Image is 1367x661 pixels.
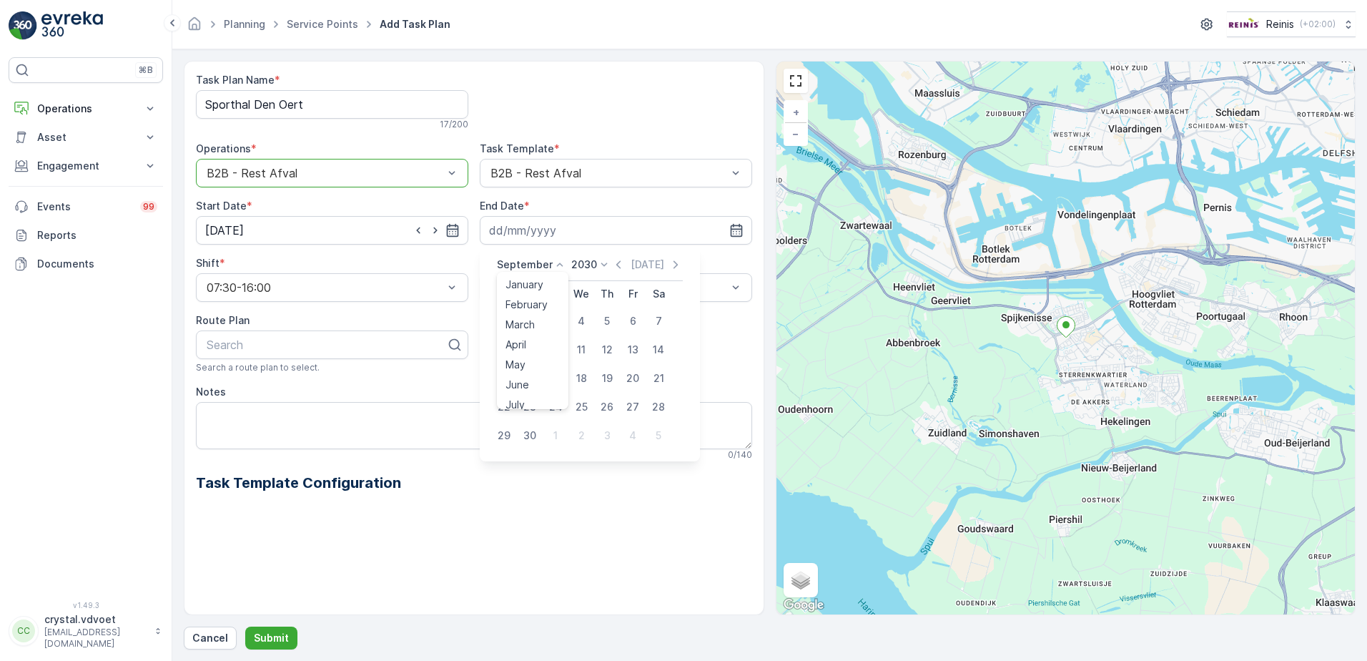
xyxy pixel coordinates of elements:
p: ⌘B [139,64,153,76]
p: Asset [37,130,134,145]
button: Asset [9,123,163,152]
div: 15 [493,367,515,390]
p: crystal.vdvoet [44,612,147,627]
span: v 1.49.3 [9,601,163,609]
a: Planning [224,18,265,30]
div: 25 [570,396,593,418]
div: 21 [647,367,670,390]
div: 12 [596,338,618,361]
button: Operations [9,94,163,123]
ul: Menu [497,272,568,409]
button: Reinis(+02:00) [1227,11,1356,37]
img: Reinis-Logo-Vrijstaand_Tekengebied-1-copy2_aBO4n7j.png [1227,16,1260,32]
div: 29 [493,424,515,447]
h2: Task Template Configuration [196,472,752,494]
label: Route Plan [196,314,250,326]
div: 22 [493,396,515,418]
button: Engagement [9,152,163,180]
span: − [792,127,799,139]
a: View Fullscreen [785,70,806,92]
p: Search [207,336,446,353]
span: May [505,358,525,372]
div: 8 [493,338,515,361]
a: Zoom In [785,102,806,123]
span: February [505,298,548,312]
label: Notes [196,386,226,398]
p: ( +02:00 ) [1300,19,1336,30]
div: 5 [596,310,618,333]
p: Submit [254,631,289,645]
a: Documents [9,250,163,278]
div: 4 [621,424,644,447]
label: Operations [196,142,251,155]
label: Task Plan Name [196,74,275,86]
p: Reinis [1266,17,1294,31]
p: Engagement [37,159,134,173]
p: 99 [143,201,154,212]
img: logo_light-DOdMpM7g.png [41,11,103,40]
div: 30 [518,424,541,447]
div: 13 [621,338,644,361]
span: April [505,338,526,352]
span: July [505,398,525,412]
div: 19 [596,367,618,390]
div: 1 [493,310,515,333]
div: 4 [570,310,593,333]
label: Start Date [196,200,247,212]
th: Saturday [646,281,671,307]
button: Cancel [184,627,237,650]
a: Events99 [9,192,163,221]
p: 0 / 140 [728,449,752,461]
span: + [793,106,799,118]
input: dd/mm/yyyy [480,216,752,245]
div: 3 [596,424,618,447]
th: Thursday [594,281,620,307]
label: Shift [196,257,219,269]
div: 28 [647,396,670,418]
p: September [497,258,553,272]
span: Add Task Plan [377,17,453,31]
a: Zoom Out [785,123,806,145]
input: dd/mm/yyyy [196,216,468,245]
div: 2 [570,424,593,447]
div: 7 [647,310,670,333]
div: 6 [621,310,644,333]
div: 26 [596,396,618,418]
p: Cancel [192,631,228,645]
p: Operations [37,102,134,116]
span: Search a route plan to select. [196,362,320,373]
div: 11 [570,338,593,361]
span: March [505,318,535,332]
th: Wednesday [568,281,594,307]
a: Service Points [287,18,358,30]
img: logo [9,11,37,40]
div: 1 [544,424,567,447]
a: Layers [785,564,816,596]
th: Sunday [491,281,517,307]
p: 17 / 200 [440,119,468,130]
img: Google [780,596,827,615]
span: June [505,378,529,392]
div: 20 [621,367,644,390]
a: Open this area in Google Maps (opens a new window) [780,596,827,615]
div: CC [12,620,35,642]
p: [DATE] [631,258,664,272]
p: 2030 [571,258,597,272]
span: January [505,278,543,292]
button: CCcrystal.vdvoet[EMAIL_ADDRESS][DOMAIN_NAME] [9,612,163,650]
th: Friday [620,281,646,307]
div: 27 [621,396,644,418]
button: Submit [245,627,297,650]
p: Reports [37,228,157,243]
p: Events [37,200,132,214]
label: Task Template [480,142,554,155]
p: Documents [37,257,157,271]
label: End Date [480,200,524,212]
a: Homepage [187,21,202,34]
div: 5 [647,424,670,447]
div: 18 [570,367,593,390]
div: 14 [647,338,670,361]
a: Reports [9,221,163,250]
p: [EMAIL_ADDRESS][DOMAIN_NAME] [44,627,147,650]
